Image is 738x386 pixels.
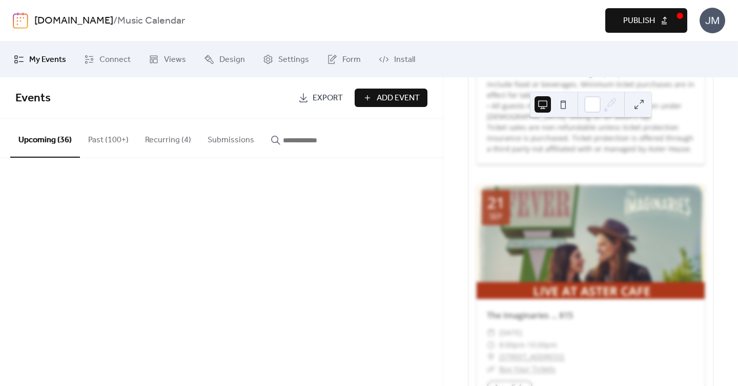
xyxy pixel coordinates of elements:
span: Install [394,54,415,66]
div: 21 [487,195,505,210]
a: Buy Your Tickets [499,364,556,374]
span: Export [313,92,343,104]
a: The Imaginaries ... $15 [487,310,573,321]
a: Install [371,46,423,73]
a: Export [291,89,351,107]
span: - [525,339,527,351]
div: JM [700,8,725,33]
span: Events [15,87,51,110]
span: Connect [99,54,131,66]
span: 8:00pm [499,339,525,351]
div: ​ [487,327,495,339]
button: Upcoming (36) [10,119,80,158]
button: Past (100+) [80,119,137,157]
a: [STREET_ADDRESS] [499,351,564,363]
span: Design [219,54,245,66]
a: [DOMAIN_NAME] [34,11,113,31]
a: Views [141,46,194,73]
div: ​ [487,339,495,351]
a: Connect [76,46,138,73]
span: 10:00pm [527,339,557,351]
div: Sep [489,212,502,220]
a: Design [196,46,253,73]
span: My Events [29,54,66,66]
b: Music Calendar [117,11,185,31]
span: Publish [623,15,655,27]
button: Recurring (4) [137,119,199,157]
b: / [113,11,117,31]
button: Publish [605,8,687,33]
button: Submissions [199,119,262,157]
a: Settings [255,46,317,73]
span: Settings [278,54,309,66]
span: Form [342,54,361,66]
div: ​ [487,363,495,375]
button: Add Event [355,89,427,107]
div: ​ [487,351,495,363]
a: My Events [6,46,74,73]
span: Views [164,54,186,66]
span: [DATE] [499,327,522,339]
img: logo [13,12,28,29]
a: Form [319,46,368,73]
span: Add Event [377,92,420,104]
